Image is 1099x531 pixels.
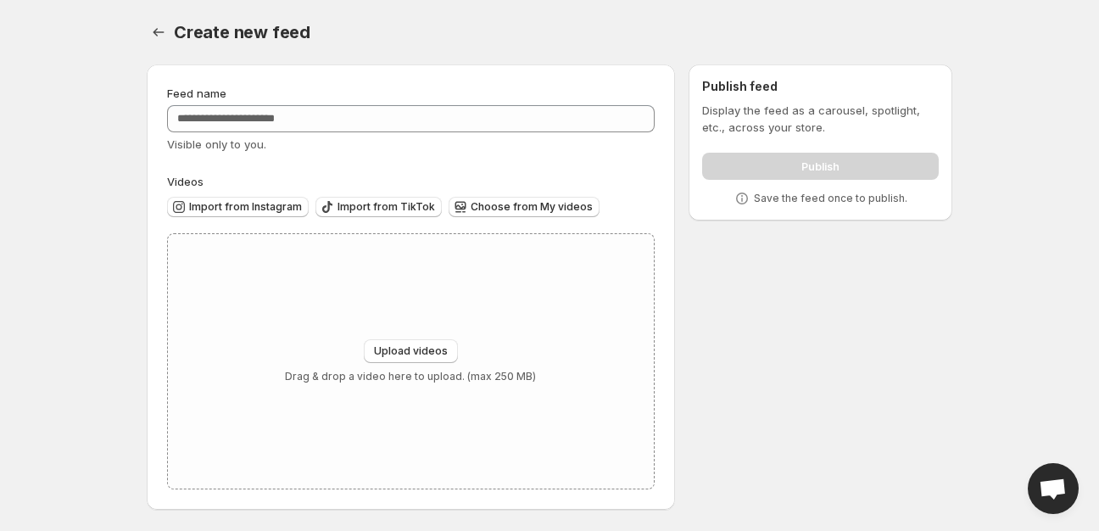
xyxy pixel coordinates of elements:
button: Choose from My videos [449,197,600,217]
h2: Publish feed [702,78,939,95]
button: Settings [147,20,170,44]
button: Upload videos [364,339,458,363]
span: Upload videos [374,344,448,358]
span: Create new feed [174,22,310,42]
span: Visible only to you. [167,137,266,151]
span: Videos [167,175,204,188]
p: Display the feed as a carousel, spotlight, etc., across your store. [702,102,939,136]
span: Feed name [167,87,226,100]
button: Import from Instagram [167,197,309,217]
p: Save the feed once to publish. [754,192,907,205]
span: Import from TikTok [338,200,435,214]
button: Import from TikTok [315,197,442,217]
p: Drag & drop a video here to upload. (max 250 MB) [285,370,536,383]
span: Import from Instagram [189,200,302,214]
span: Choose from My videos [471,200,593,214]
a: Open chat [1028,463,1079,514]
